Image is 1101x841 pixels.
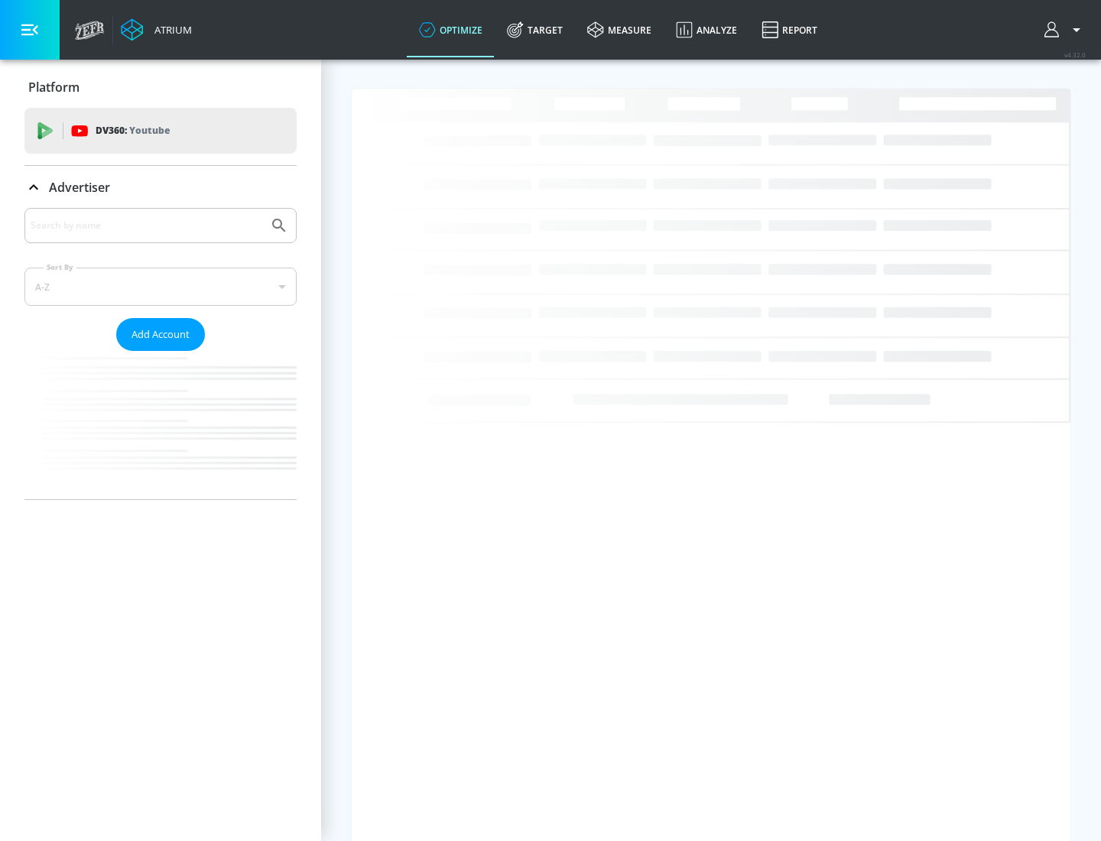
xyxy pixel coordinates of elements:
button: Add Account [116,318,205,351]
span: Add Account [132,326,190,343]
a: optimize [407,2,495,57]
a: Target [495,2,575,57]
p: DV360: [96,122,170,139]
a: Report [749,2,830,57]
span: v 4.32.0 [1064,50,1086,59]
p: Youtube [129,122,170,138]
div: A-Z [24,268,297,306]
div: Advertiser [24,208,297,499]
a: Atrium [121,18,192,41]
a: measure [575,2,664,57]
div: DV360: Youtube [24,108,297,154]
a: Analyze [664,2,749,57]
p: Platform [28,79,80,96]
div: Platform [24,66,297,109]
input: Search by name [31,216,262,235]
nav: list of Advertiser [24,351,297,499]
div: Atrium [148,23,192,37]
p: Advertiser [49,179,110,196]
label: Sort By [44,262,76,272]
div: Advertiser [24,166,297,209]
